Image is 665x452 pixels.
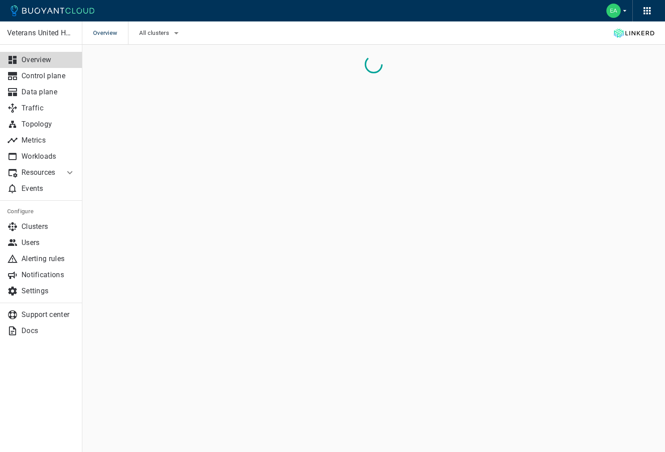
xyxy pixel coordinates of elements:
p: Topology [21,120,75,129]
p: Resources [21,168,57,177]
p: Traffic [21,104,75,113]
p: Users [21,238,75,247]
span: All clusters [139,30,171,37]
p: Support center [21,310,75,319]
p: Notifications [21,270,75,279]
p: Veterans United Home Loans [7,29,75,38]
p: Alerting rules [21,254,75,263]
p: Overview [21,55,75,64]
p: Clusters [21,222,75,231]
button: All clusters [139,26,182,40]
p: Settings [21,287,75,296]
img: Eric Anderson [606,4,621,18]
p: Workloads [21,152,75,161]
span: Overview [93,21,128,45]
p: Data plane [21,88,75,97]
p: Metrics [21,136,75,145]
h5: Configure [7,208,75,215]
p: Control plane [21,72,75,80]
p: Events [21,184,75,193]
p: Docs [21,326,75,335]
